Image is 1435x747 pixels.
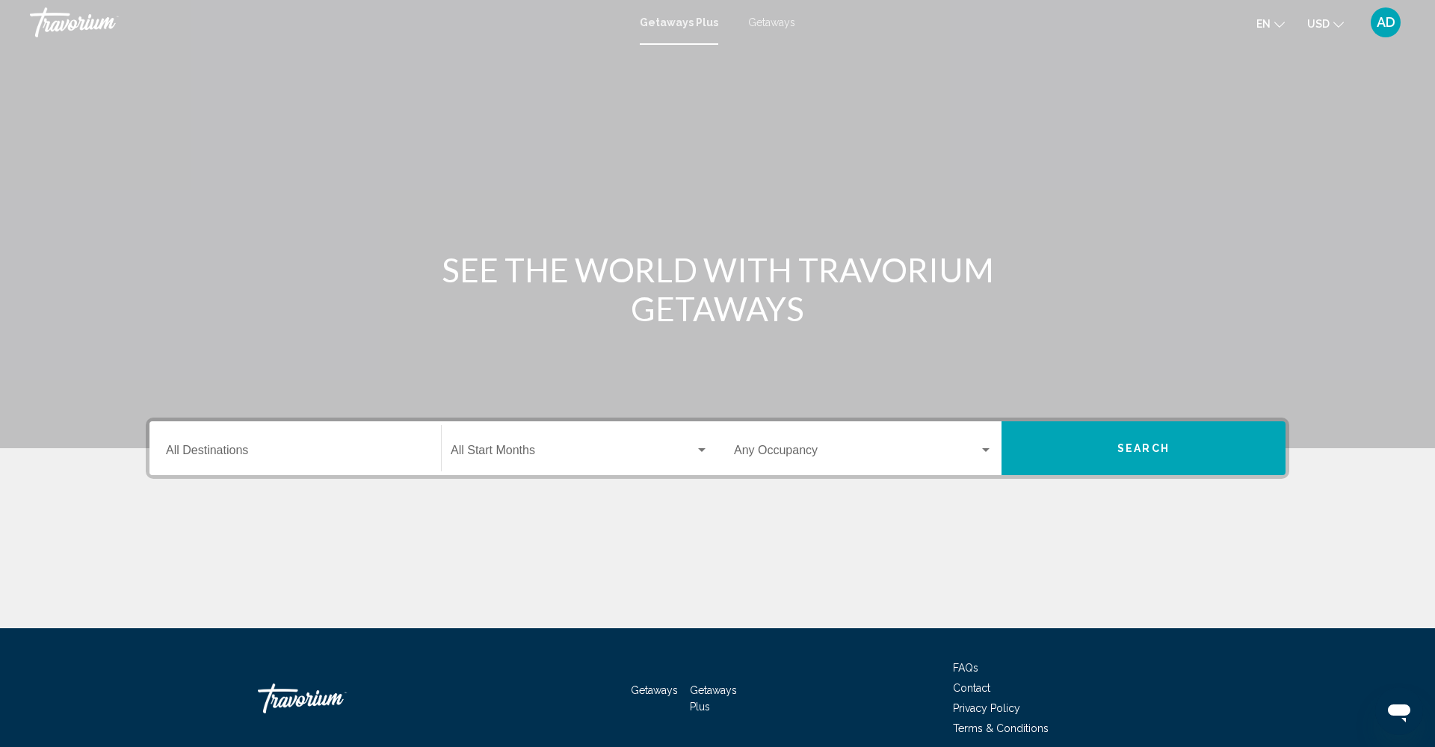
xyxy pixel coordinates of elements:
h1: SEE THE WORLD WITH TRAVORIUM GETAWAYS [437,250,998,328]
span: en [1256,18,1271,30]
iframe: Кнопка запуска окна обмена сообщениями [1375,687,1423,735]
button: Change currency [1307,13,1344,34]
span: Search [1117,443,1170,455]
div: Search widget [149,421,1286,475]
a: Travorium [30,7,625,37]
a: FAQs [953,662,978,674]
a: Getaways [748,16,795,28]
a: Privacy Policy [953,702,1020,714]
button: User Menu [1366,7,1405,38]
a: Getaways [631,684,678,696]
span: USD [1307,18,1330,30]
a: Getaways Plus [640,16,718,28]
button: Change language [1256,13,1285,34]
a: Terms & Conditions [953,722,1049,734]
a: Getaways Plus [690,684,737,713]
a: Travorium [258,676,407,721]
span: AD [1377,15,1395,30]
a: Contact [953,682,990,694]
button: Search [1002,421,1286,475]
